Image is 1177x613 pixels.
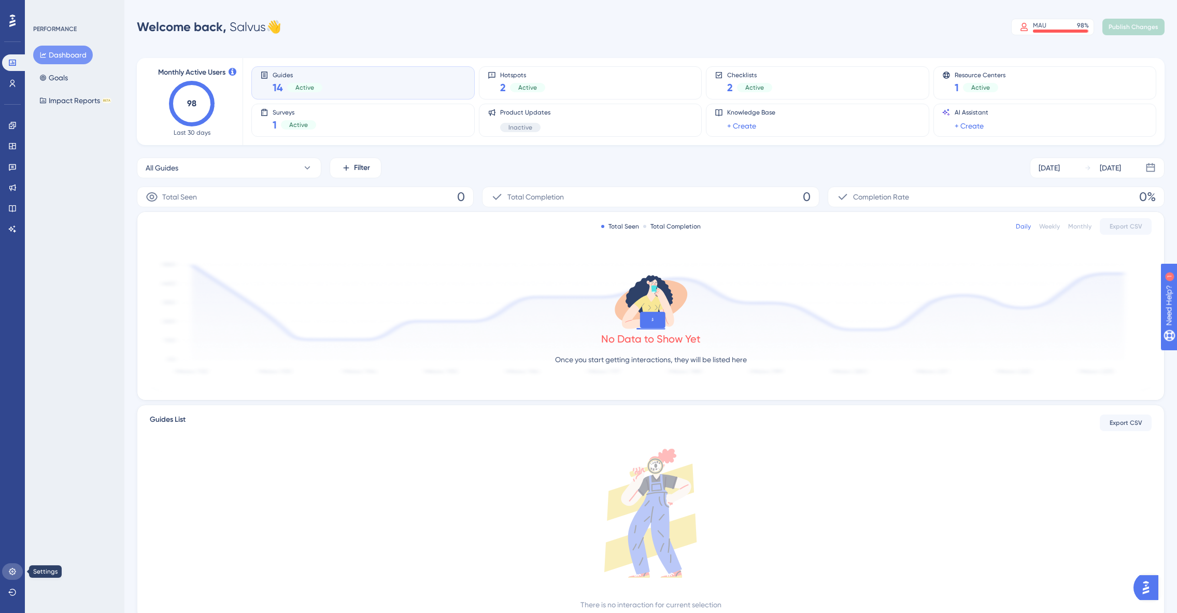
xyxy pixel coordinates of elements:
[33,68,74,87] button: Goals
[601,222,639,231] div: Total Seen
[289,121,308,129] span: Active
[273,80,283,95] span: 14
[162,191,197,203] span: Total Seen
[330,158,381,178] button: Filter
[1102,19,1165,35] button: Publish Changes
[1039,162,1060,174] div: [DATE]
[803,189,811,205] span: 0
[507,191,564,203] span: Total Completion
[150,414,186,432] span: Guides List
[457,189,465,205] span: 0
[727,108,775,117] span: Knowledge Base
[727,120,756,132] a: + Create
[24,3,65,15] span: Need Help?
[273,118,277,132] span: 1
[146,162,178,174] span: All Guides
[1077,21,1089,30] div: 98 %
[971,83,990,92] span: Active
[295,83,314,92] span: Active
[1109,23,1158,31] span: Publish Changes
[174,129,210,137] span: Last 30 days
[518,83,537,92] span: Active
[1039,222,1060,231] div: Weekly
[1016,222,1031,231] div: Daily
[745,83,764,92] span: Active
[1033,21,1046,30] div: MAU
[273,71,322,78] span: Guides
[72,5,75,13] div: 1
[1100,415,1152,431] button: Export CSV
[555,353,747,366] p: Once you start getting interactions, they will be listed here
[33,91,118,110] button: Impact ReportsBETA
[273,108,316,116] span: Surveys
[500,108,550,117] span: Product Updates
[955,108,988,117] span: AI Assistant
[580,598,721,611] div: There is no interaction for current selection
[643,222,701,231] div: Total Completion
[1100,218,1152,235] button: Export CSV
[1139,189,1156,205] span: 0%
[137,158,321,178] button: All Guides
[1100,162,1121,174] div: [DATE]
[1110,222,1142,231] span: Export CSV
[500,80,506,95] span: 2
[500,71,545,78] span: Hotspots
[1110,419,1142,427] span: Export CSV
[158,66,225,79] span: Monthly Active Users
[955,80,959,95] span: 1
[33,46,93,64] button: Dashboard
[727,71,772,78] span: Checklists
[354,162,370,174] span: Filter
[601,332,701,346] div: No Data to Show Yet
[1133,572,1165,603] iframe: UserGuiding AI Assistant Launcher
[508,123,532,132] span: Inactive
[102,98,111,103] div: BETA
[137,19,226,34] span: Welcome back,
[853,191,909,203] span: Completion Rate
[1068,222,1091,231] div: Monthly
[33,25,77,33] div: PERFORMANCE
[955,71,1005,78] span: Resource Centers
[137,19,281,35] div: Salvus 👋
[955,120,984,132] a: + Create
[187,98,196,108] text: 98
[727,80,733,95] span: 2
